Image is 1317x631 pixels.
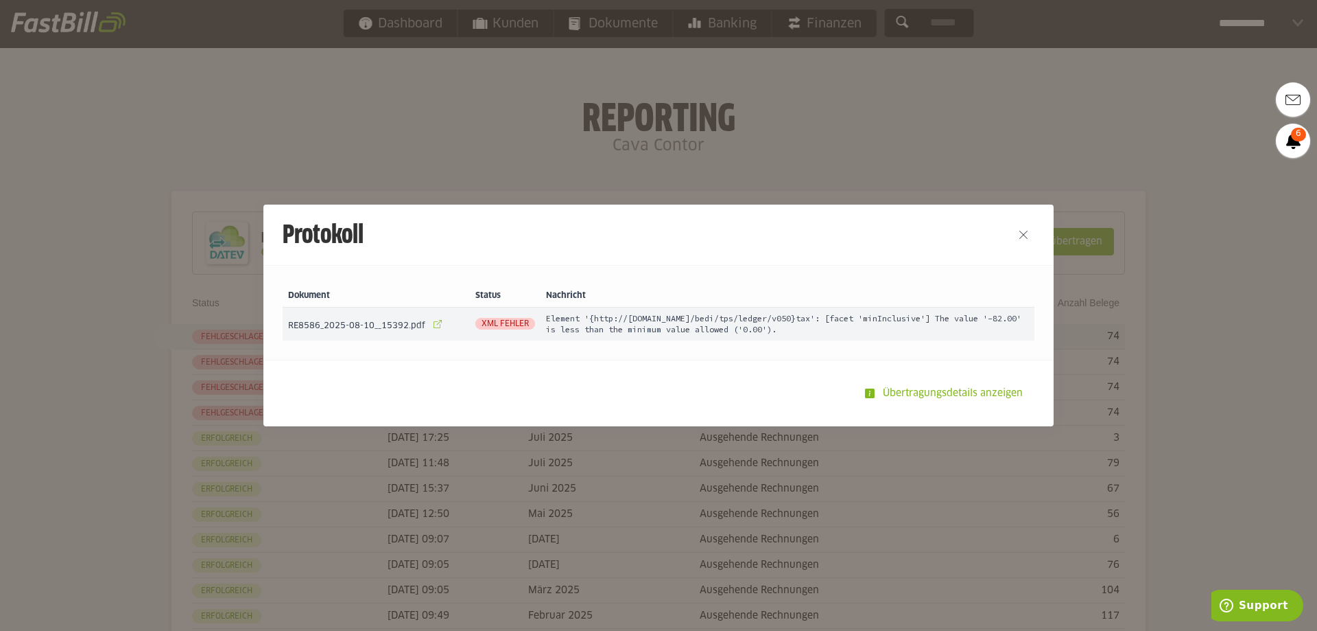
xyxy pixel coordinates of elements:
iframe: Öffnet ein Widget, in dem Sie weitere Informationen finden [1211,590,1303,624]
td: Element '{http://[DOMAIN_NAME]/bedi/tps/ledger/v050}tax': [facet 'minInclusive'] The value '-82.0... [541,308,1034,341]
span: XML Fehler [475,318,535,330]
span: RE8586_2025-08-10__15392.pdf [288,322,425,330]
th: Nachricht [541,285,1034,308]
sl-icon-button: RE8586_2025-08-10__15392.pdf [428,314,447,334]
a: 6 [1276,124,1310,158]
th: Dokument [283,285,470,308]
th: Status [470,285,541,308]
span: 6 [1291,128,1306,141]
sl-button: Übertragungsdetails anzeigen [856,380,1034,407]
